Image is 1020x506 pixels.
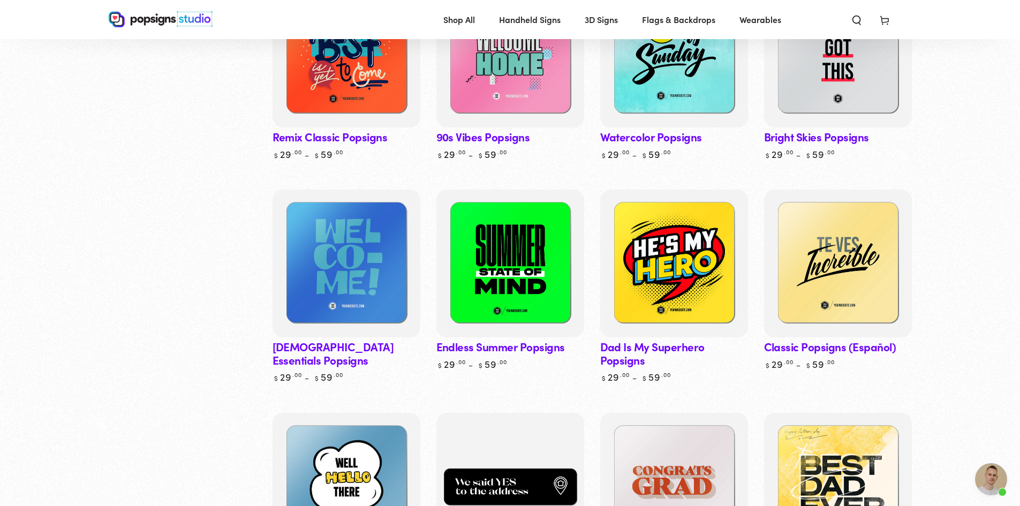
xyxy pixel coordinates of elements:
[731,5,789,34] a: Wearables
[739,12,781,27] span: Wearables
[499,12,561,27] span: Handheld Signs
[491,5,569,34] a: Handheld Signs
[443,12,475,27] span: Shop All
[642,12,715,27] span: Flags & Backdrops
[436,190,584,337] a: Endless Summer PopsignsEndless Summer Popsigns
[585,12,618,27] span: 3D Signs
[975,463,1007,495] div: Open chat
[764,190,912,337] a: Classic Popsigns (Español)Classic Popsigns (Español)
[843,7,871,31] summary: Search our site
[273,190,420,337] a: Church Essentials PopsignsChurch Essentials Popsigns
[577,5,626,34] a: 3D Signs
[634,5,723,34] a: Flags & Backdrops
[435,5,483,34] a: Shop All
[600,190,748,337] a: Dad Is My Superhero PopsignsDad Is My Superhero Popsigns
